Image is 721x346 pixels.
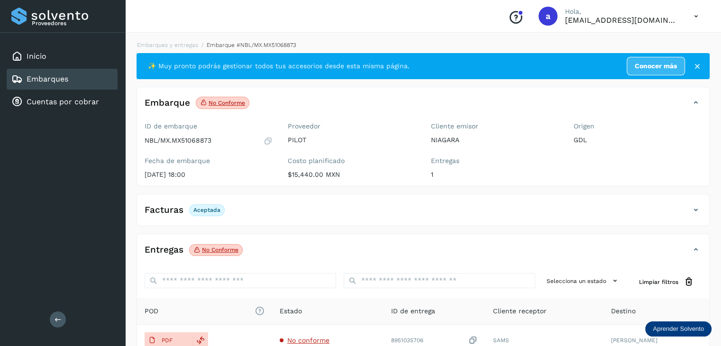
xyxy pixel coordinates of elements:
[193,207,220,213] p: Aceptada
[145,157,273,165] label: Fecha de embarque
[431,171,559,179] p: 1
[137,41,710,49] nav: breadcrumb
[639,278,678,286] span: Limpiar filtros
[202,246,238,253] p: No conforme
[631,273,702,291] button: Limpiar filtros
[543,273,624,289] button: Selecciona un estado
[565,8,679,16] p: Hola,
[145,205,183,216] h4: Facturas
[148,61,410,71] span: ✨ Muy pronto podrás gestionar todos tus accesorios desde esta misma página.
[391,336,478,346] div: 8951035706
[145,171,273,179] p: [DATE] 18:00
[145,306,265,316] span: POD
[7,69,118,90] div: Embarques
[27,52,46,61] a: Inicio
[288,122,416,130] label: Proveedor
[137,202,709,226] div: FacturasAceptada
[27,74,68,83] a: Embarques
[565,16,679,25] p: aux.facturacion@atpilot.mx
[207,42,296,48] span: Embarque #NBL/MX.MX51068873
[288,171,416,179] p: $15,440.00 MXN
[280,306,302,316] span: Estado
[145,137,211,145] p: NBL/MX.MX51068873
[493,306,547,316] span: Cliente receptor
[7,46,118,67] div: Inicio
[145,122,273,130] label: ID de embarque
[287,337,329,344] span: No conforme
[645,321,712,337] div: Aprender Solvento
[431,122,559,130] label: Cliente emisor
[32,20,114,27] p: Proveedores
[288,136,416,144] p: PILOT
[7,91,118,112] div: Cuentas por cobrar
[27,97,99,106] a: Cuentas por cobrar
[145,98,190,109] h4: Embarque
[653,325,704,333] p: Aprender Solvento
[574,136,702,144] p: GDL
[137,95,709,118] div: EmbarqueNo conforme
[288,157,416,165] label: Costo planificado
[431,157,559,165] label: Entregas
[137,42,198,48] a: Embarques y entregas
[137,242,709,265] div: EntregasNo conforme
[627,57,685,75] a: Conocer más
[145,245,183,255] h4: Entregas
[162,337,173,344] p: PDF
[574,122,702,130] label: Origen
[431,136,559,144] p: NIAGARA
[391,306,435,316] span: ID de entrega
[611,306,636,316] span: Destino
[209,100,245,106] p: No conforme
